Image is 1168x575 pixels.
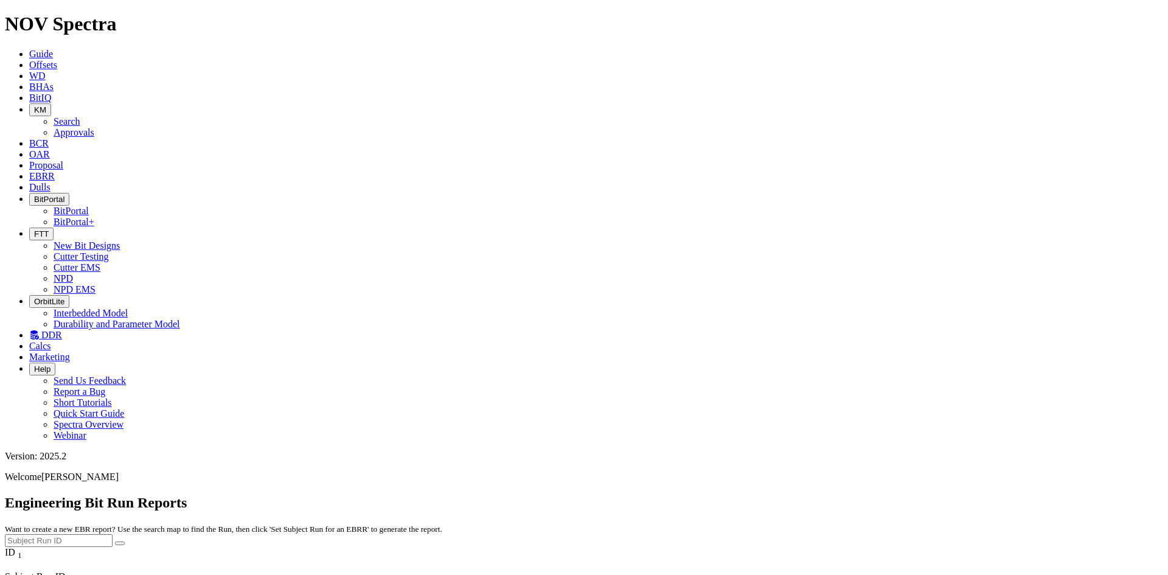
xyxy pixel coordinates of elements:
sub: 1 [18,551,22,560]
div: Version: 2025.2 [5,451,1163,462]
button: FTT [29,228,54,240]
a: BHAs [29,82,54,92]
a: BitIQ [29,92,51,103]
a: Approvals [54,127,94,138]
span: KM [34,105,46,114]
a: WD [29,71,46,81]
a: NPD EMS [54,284,96,294]
a: Report a Bug [54,386,105,397]
button: OrbitLite [29,295,69,308]
a: Send Us Feedback [54,375,126,386]
span: Sort None [18,547,22,557]
a: Short Tutorials [54,397,112,408]
span: FTT [34,229,49,239]
button: BitPortal [29,193,69,206]
a: Search [54,116,80,127]
span: DDR [41,330,62,340]
a: Durability and Parameter Model [54,319,180,329]
a: Guide [29,49,53,59]
h2: Engineering Bit Run Reports [5,495,1163,511]
button: Help [29,363,55,375]
span: OrbitLite [34,297,64,306]
a: Proposal [29,160,63,170]
small: Want to create a new EBR report? Use the search map to find the Run, then click 'Set Subject Run ... [5,524,442,534]
a: Cutter Testing [54,251,109,262]
a: Calcs [29,341,51,351]
div: Column Menu [5,560,100,571]
a: BitPortal+ [54,217,94,227]
span: ID [5,547,15,557]
a: BCR [29,138,49,148]
a: Webinar [54,430,86,441]
a: Dulls [29,182,50,192]
div: Sort None [5,547,100,571]
span: Help [34,364,50,374]
a: DDR [29,330,62,340]
a: BitPortal [54,206,89,216]
input: Subject Run ID [5,534,113,547]
a: Interbedded Model [54,308,128,318]
a: Spectra Overview [54,419,123,430]
h1: NOV Spectra [5,13,1163,35]
p: Welcome [5,472,1163,483]
span: BitPortal [34,195,64,204]
div: ID Sort None [5,547,100,560]
span: [PERSON_NAME] [41,472,119,482]
button: KM [29,103,51,116]
a: Quick Start Guide [54,408,124,419]
a: Marketing [29,352,70,362]
a: New Bit Designs [54,240,120,251]
a: Cutter EMS [54,262,100,273]
a: OAR [29,149,50,159]
a: Offsets [29,60,57,70]
a: EBRR [29,171,55,181]
a: NPD [54,273,73,284]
